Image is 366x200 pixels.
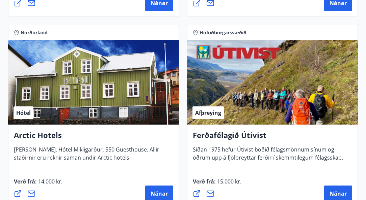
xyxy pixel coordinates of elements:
h4: Arctic Hotels [14,130,173,145]
span: Síðan 1975 hefur Útivist boðið félagsmönnum sínum og öðrum upp á fjölbreyttar ferðir í skemmtileg... [193,146,343,167]
span: 14.000 kr. [37,178,62,185]
span: [PERSON_NAME], Hótel Mikligarður, 550 Guesthouse. Allir staðirnir eru reknir saman undir Arctic h... [14,146,159,167]
span: 15.000 kr. [216,178,241,185]
span: Afþreying [195,109,221,116]
span: Nánar [330,190,347,197]
span: Verð frá : [193,178,241,191]
span: Nánar [151,190,168,197]
span: Verð frá : [14,178,62,191]
span: Höfuðborgarsvæðið [200,29,246,36]
span: Hótel [16,109,31,116]
span: Norðurland [21,29,48,36]
h4: Ferðafélagið Útivist [193,130,352,145]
